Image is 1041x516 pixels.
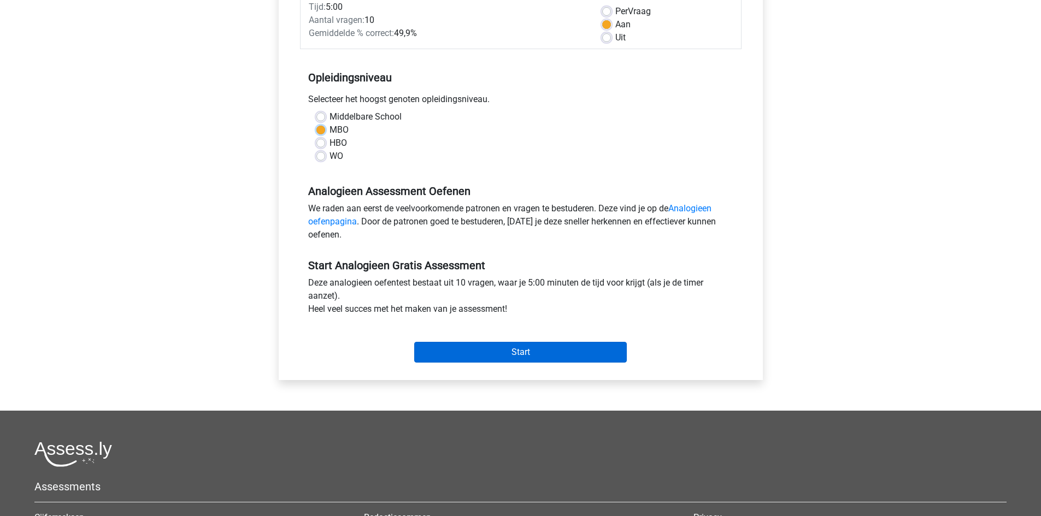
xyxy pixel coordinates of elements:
[615,5,651,18] label: Vraag
[34,441,112,467] img: Assessly logo
[34,480,1007,493] h5: Assessments
[308,185,733,198] h5: Analogieen Assessment Oefenen
[308,259,733,272] h5: Start Analogieen Gratis Assessment
[330,150,343,163] label: WO
[330,123,349,137] label: MBO
[301,1,594,14] div: 5:00
[309,28,394,38] span: Gemiddelde % correct:
[330,137,347,150] label: HBO
[615,6,628,16] span: Per
[414,342,627,363] input: Start
[615,18,631,31] label: Aan
[330,110,402,123] label: Middelbare School
[300,202,742,246] div: We raden aan eerst de veelvoorkomende patronen en vragen te bestuderen. Deze vind je op de . Door...
[309,2,326,12] span: Tijd:
[615,31,626,44] label: Uit
[300,276,742,320] div: Deze analogieen oefentest bestaat uit 10 vragen, waar je 5:00 minuten de tijd voor krijgt (als je...
[308,67,733,88] h5: Opleidingsniveau
[301,27,594,40] div: 49,9%
[300,93,742,110] div: Selecteer het hoogst genoten opleidingsniveau.
[309,15,364,25] span: Aantal vragen:
[301,14,594,27] div: 10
